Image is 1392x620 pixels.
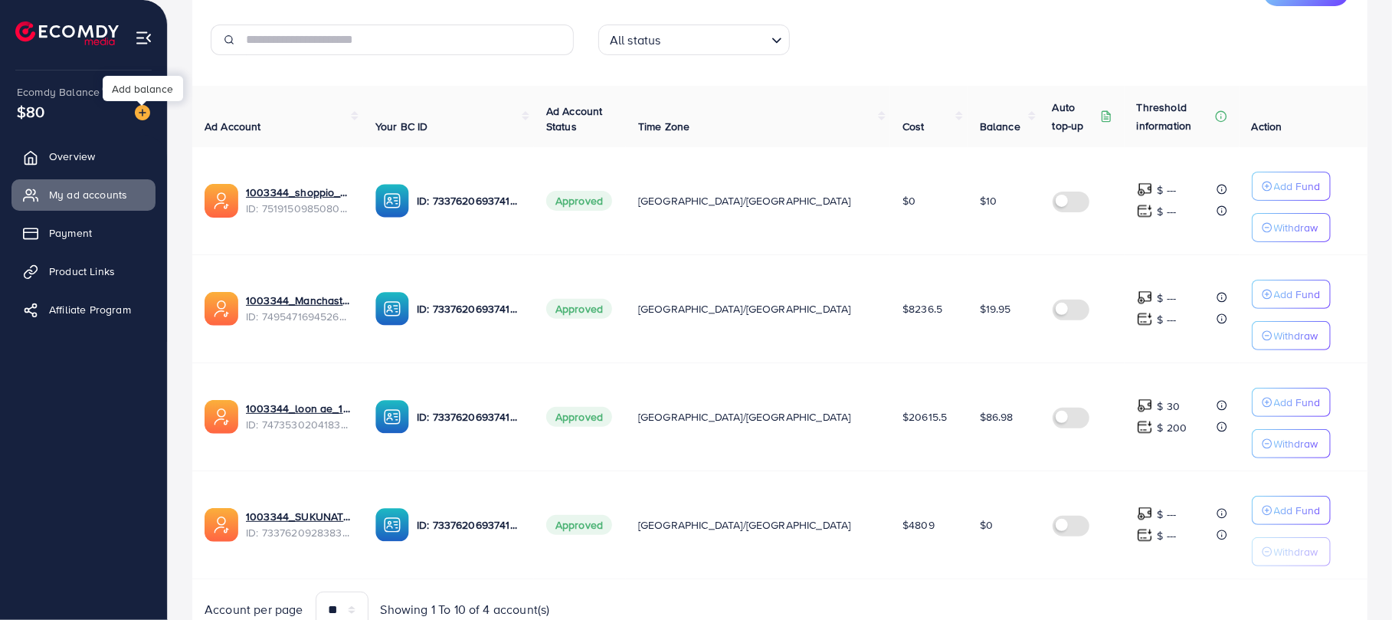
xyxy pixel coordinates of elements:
[638,409,851,425] span: [GEOGRAPHIC_DATA]/[GEOGRAPHIC_DATA]
[607,29,664,51] span: All status
[980,517,993,533] span: $0
[1327,551,1381,609] iframe: Chat
[15,21,119,45] img: logo
[205,292,238,326] img: ic-ads-acc.e4c84228.svg
[11,294,156,325] a: Affiliate Program
[1252,388,1331,417] button: Add Fund
[246,201,351,216] span: ID: 7519150985080684551
[205,184,238,218] img: ic-ads-acc.e4c84228.svg
[1137,527,1153,543] img: top-up amount
[546,299,612,319] span: Approved
[1252,537,1331,566] button: Withdraw
[1158,310,1177,329] p: $ ---
[902,119,925,134] span: Cost
[638,119,689,134] span: Time Zone
[638,193,851,208] span: [GEOGRAPHIC_DATA]/[GEOGRAPHIC_DATA]
[417,516,522,534] p: ID: 7337620693741338625
[205,601,303,618] span: Account per page
[1274,393,1321,412] p: Add Fund
[375,508,409,542] img: ic-ba-acc.ded83a64.svg
[246,509,351,540] div: <span class='underline'>1003344_SUKUNAT_1708423019062</span></br>7337620928383565826
[1252,280,1331,309] button: Add Fund
[135,105,150,120] img: image
[666,26,765,51] input: Search for option
[49,187,127,202] span: My ad accounts
[246,309,351,324] span: ID: 7495471694526988304
[1158,289,1177,307] p: $ ---
[1158,527,1177,545] p: $ ---
[638,517,851,533] span: [GEOGRAPHIC_DATA]/[GEOGRAPHIC_DATA]
[1274,218,1318,237] p: Withdraw
[1158,418,1187,437] p: $ 200
[1274,177,1321,195] p: Add Fund
[49,264,115,279] span: Product Links
[1252,429,1331,458] button: Withdraw
[546,191,612,211] span: Approved
[1274,543,1318,561] p: Withdraw
[1158,202,1177,221] p: $ ---
[1252,119,1282,134] span: Action
[546,103,603,134] span: Ad Account Status
[1137,311,1153,327] img: top-up amount
[375,292,409,326] img: ic-ba-acc.ded83a64.svg
[546,407,612,427] span: Approved
[375,119,428,134] span: Your BC ID
[17,100,44,123] span: $80
[980,193,997,208] span: $10
[1252,321,1331,350] button: Withdraw
[1137,182,1153,198] img: top-up amount
[49,225,92,241] span: Payment
[417,408,522,426] p: ID: 7337620693741338625
[902,409,947,425] span: $20615.5
[246,185,351,216] div: <span class='underline'>1003344_shoppio_1750688962312</span></br>7519150985080684551
[375,400,409,434] img: ic-ba-acc.ded83a64.svg
[11,141,156,172] a: Overview
[1274,285,1321,303] p: Add Fund
[246,401,351,416] a: 1003344_loon ae_1740066863007
[1252,172,1331,201] button: Add Fund
[246,525,351,540] span: ID: 7337620928383565826
[1137,203,1153,219] img: top-up amount
[246,293,351,324] div: <span class='underline'>1003344_Manchaster_1745175503024</span></br>7495471694526988304
[49,302,131,317] span: Affiliate Program
[1158,397,1181,415] p: $ 30
[1137,98,1212,135] p: Threshold information
[1137,398,1153,414] img: top-up amount
[1137,290,1153,306] img: top-up amount
[11,179,156,210] a: My ad accounts
[980,409,1014,425] span: $86.98
[135,29,152,47] img: menu
[417,192,522,210] p: ID: 7337620693741338625
[980,119,1020,134] span: Balance
[902,517,935,533] span: $4809
[1252,213,1331,242] button: Withdraw
[1158,181,1177,199] p: $ ---
[598,25,790,55] div: Search for option
[1274,501,1321,520] p: Add Fund
[381,601,550,618] span: Showing 1 To 10 of 4 account(s)
[1274,326,1318,345] p: Withdraw
[103,76,183,101] div: Add balance
[246,417,351,432] span: ID: 7473530204183674896
[246,401,351,432] div: <span class='underline'>1003344_loon ae_1740066863007</span></br>7473530204183674896
[546,515,612,535] span: Approved
[205,508,238,542] img: ic-ads-acc.e4c84228.svg
[902,301,942,317] span: $8236.5
[246,509,351,524] a: 1003344_SUKUNAT_1708423019062
[205,400,238,434] img: ic-ads-acc.e4c84228.svg
[1252,496,1331,525] button: Add Fund
[638,301,851,317] span: [GEOGRAPHIC_DATA]/[GEOGRAPHIC_DATA]
[246,293,351,308] a: 1003344_Manchaster_1745175503024
[1158,505,1177,523] p: $ ---
[1274,435,1318,453] p: Withdraw
[902,193,915,208] span: $0
[17,84,100,100] span: Ecomdy Balance
[1137,506,1153,522] img: top-up amount
[417,300,522,318] p: ID: 7337620693741338625
[11,218,156,248] a: Payment
[980,301,1011,317] span: $19.95
[11,256,156,287] a: Product Links
[49,149,95,164] span: Overview
[1053,98,1097,135] p: Auto top-up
